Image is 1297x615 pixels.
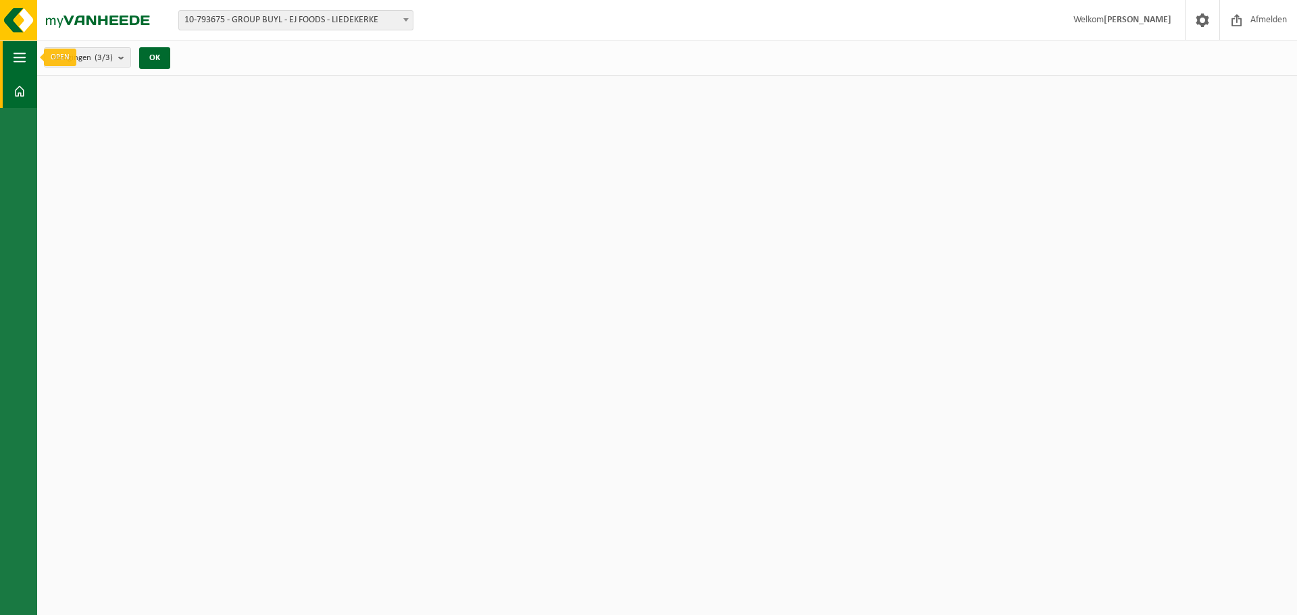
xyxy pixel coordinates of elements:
button: Vestigingen(3/3) [44,47,131,68]
span: 10-793675 - GROUP BUYL - EJ FOODS - LIEDEKERKE [178,10,413,30]
strong: [PERSON_NAME] [1104,15,1171,25]
button: OK [139,47,170,69]
span: Vestigingen [51,48,113,68]
count: (3/3) [95,53,113,62]
span: 10-793675 - GROUP BUYL - EJ FOODS - LIEDEKERKE [179,11,413,30]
